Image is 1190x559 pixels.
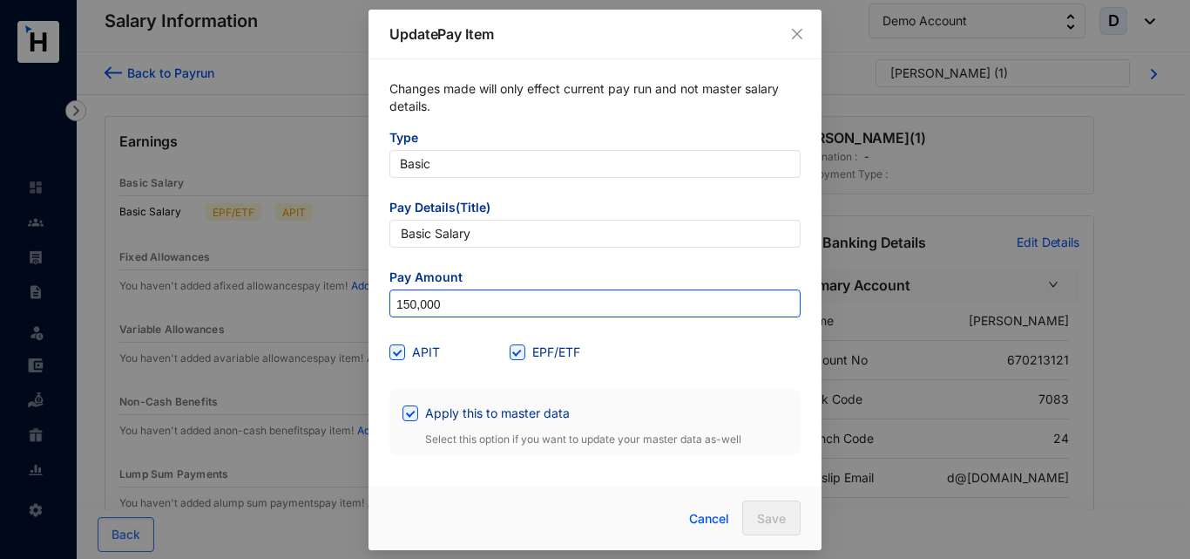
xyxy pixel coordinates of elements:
[389,129,801,150] span: Type
[400,151,790,177] span: Basic
[389,24,801,44] p: Update Pay Item
[788,24,807,44] button: Close
[389,80,801,129] p: Changes made will only effect current pay run and not master salary details.
[389,220,801,248] input: Pay item title
[525,343,587,362] span: EPF/ETF
[742,501,801,535] button: Save
[676,501,742,536] button: Cancel
[402,427,788,448] p: Select this option if you want to update your master data as-well
[689,509,729,528] span: Cancel
[790,27,804,41] span: close
[389,199,801,220] span: Pay Details(Title)
[418,404,577,423] span: Apply this to master data
[389,269,801,290] span: Pay Amount
[390,290,800,318] input: Amount
[405,343,447,362] span: APIT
